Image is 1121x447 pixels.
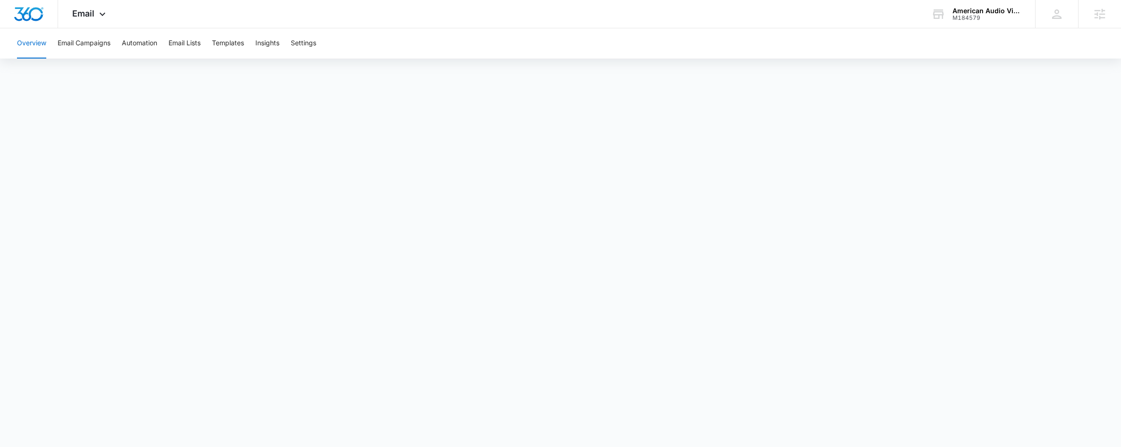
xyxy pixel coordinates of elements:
[72,8,94,18] span: Email
[291,28,316,59] button: Settings
[169,28,201,59] button: Email Lists
[255,28,279,59] button: Insights
[122,28,157,59] button: Automation
[212,28,244,59] button: Templates
[58,28,110,59] button: Email Campaigns
[952,7,1021,15] div: account name
[17,28,46,59] button: Overview
[952,15,1021,21] div: account id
